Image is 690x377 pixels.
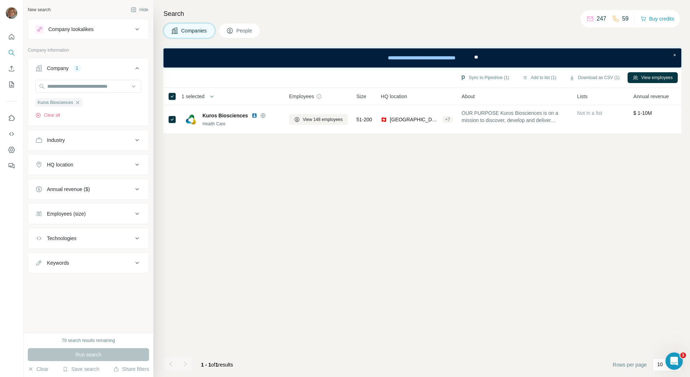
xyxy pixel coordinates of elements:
[680,352,686,358] span: 1
[390,116,439,123] span: [GEOGRAPHIC_DATA], [GEOGRAPHIC_DATA]
[47,186,90,193] div: Annual revenue ($)
[357,116,372,123] span: 51-200
[381,93,407,100] span: HQ location
[47,136,65,144] div: Industry
[201,362,233,368] span: results
[289,93,314,100] span: Employees
[628,72,678,83] button: View employees
[6,159,17,172] button: Feedback
[163,48,681,68] iframe: Banner
[303,116,343,123] span: View 148 employees
[381,116,387,123] span: 🇨🇭
[28,47,149,53] p: Company information
[47,235,77,242] div: Technologies
[28,230,149,247] button: Technologies
[28,6,51,13] div: New search
[6,127,17,140] button: Use Surfe API
[35,112,60,118] button: Clear all
[657,361,663,368] p: 10
[236,27,253,34] span: People
[202,121,280,127] div: Health Care
[28,60,149,80] button: Company1
[215,362,218,368] span: 1
[28,365,48,373] button: Clear
[202,112,248,119] span: Kuros Biosciences
[357,93,366,100] span: Size
[182,93,205,100] span: 1 selected
[462,109,568,124] span: OUR PURPOSE Kuros Biosciences is on a mission to discover, develop and deliver innovative biologi...
[289,114,348,125] button: View 148 employees
[633,93,669,100] span: Annual revenue
[641,14,674,24] button: Buy credits
[28,254,149,272] button: Keywords
[62,337,115,344] div: 79 search results remaining
[613,361,647,368] span: Rows per page
[113,365,149,373] button: Share filters
[126,4,153,15] button: Hide
[163,9,681,19] h4: Search
[28,156,149,173] button: HQ location
[62,365,99,373] button: Save search
[48,26,93,33] div: Company lookalikes
[6,78,17,91] button: My lists
[6,7,17,19] img: Avatar
[73,65,81,71] div: 1
[181,27,208,34] span: Companies
[442,116,453,123] div: + 7
[564,72,624,83] button: Download as CSV (1)
[185,114,197,125] img: Logo of Kuros Biosciences
[47,259,69,266] div: Keywords
[47,210,86,217] div: Employees (size)
[6,30,17,43] button: Quick start
[38,99,73,106] span: Kuros Biosciences
[28,205,149,222] button: Employees (size)
[577,93,588,100] span: Lists
[517,72,562,83] button: Add to list (1)
[622,14,629,23] p: 59
[47,161,73,168] div: HQ location
[47,65,69,72] div: Company
[28,181,149,198] button: Annual revenue ($)
[28,21,149,38] button: Company lookalikes
[6,62,17,75] button: Enrich CSV
[462,93,475,100] span: About
[633,110,652,116] span: $ 1-10M
[28,131,149,149] button: Industry
[211,362,215,368] span: of
[6,46,17,59] button: Search
[577,110,602,116] span: Not in a list
[6,143,17,156] button: Dashboard
[665,352,683,370] iframe: Intercom live chat
[455,72,514,83] button: Sync to Pipedrive (1)
[252,113,257,118] img: LinkedIn logo
[201,362,211,368] span: 1 - 1
[6,112,17,125] button: Use Surfe on LinkedIn
[597,14,606,23] p: 247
